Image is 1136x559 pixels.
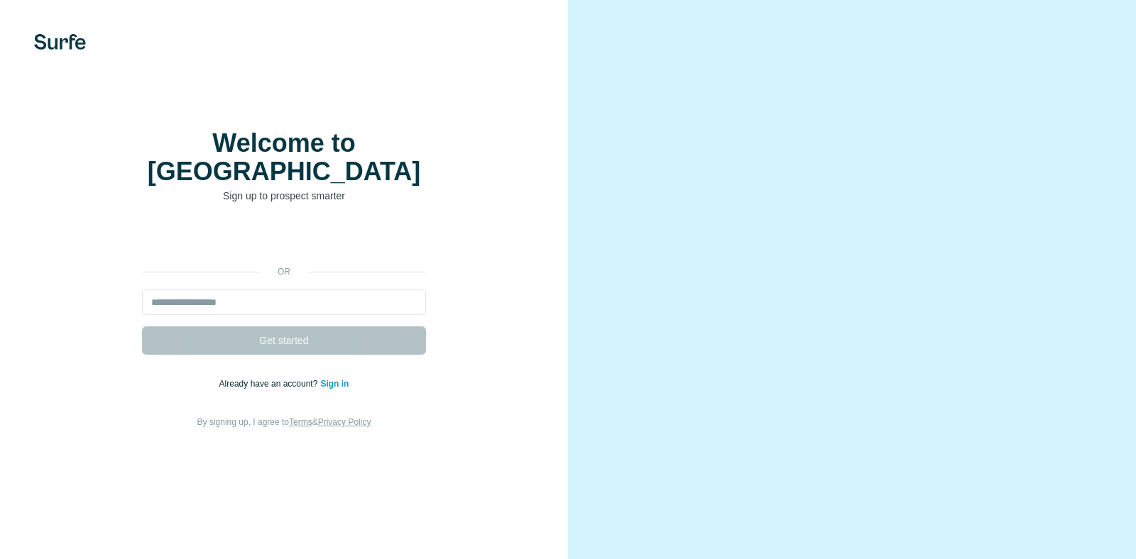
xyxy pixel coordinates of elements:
[320,379,349,389] a: Sign in
[219,379,321,389] span: Already have an account?
[197,417,371,427] span: By signing up, I agree to &
[135,224,433,255] iframe: Sign in with Google Button
[261,265,307,278] p: or
[34,34,86,50] img: Surfe's logo
[142,129,426,186] h1: Welcome to [GEOGRAPHIC_DATA]
[289,417,312,427] a: Terms
[318,417,371,427] a: Privacy Policy
[142,189,426,203] p: Sign up to prospect smarter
